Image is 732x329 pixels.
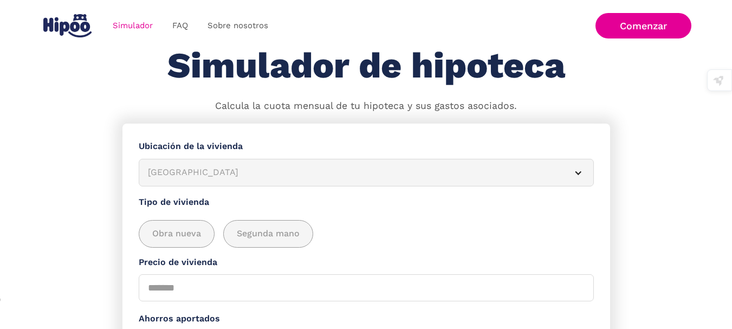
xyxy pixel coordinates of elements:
label: Tipo de vivienda [139,196,594,209]
a: Sobre nosotros [198,15,278,36]
a: FAQ [163,15,198,36]
a: Comenzar [595,13,691,38]
p: Calcula la cuota mensual de tu hipoteca y sus gastos asociados. [215,99,517,113]
span: Segunda mano [237,227,300,241]
article: [GEOGRAPHIC_DATA] [139,159,594,186]
h1: Simulador de hipoteca [167,46,565,86]
label: Precio de vivienda [139,256,594,269]
div: [GEOGRAPHIC_DATA] [148,166,559,179]
label: Ubicación de la vivienda [139,140,594,153]
a: Simulador [103,15,163,36]
span: Obra nueva [152,227,201,241]
a: home [41,10,94,42]
div: add_description_here [139,220,594,248]
label: Ahorros aportados [139,312,594,326]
